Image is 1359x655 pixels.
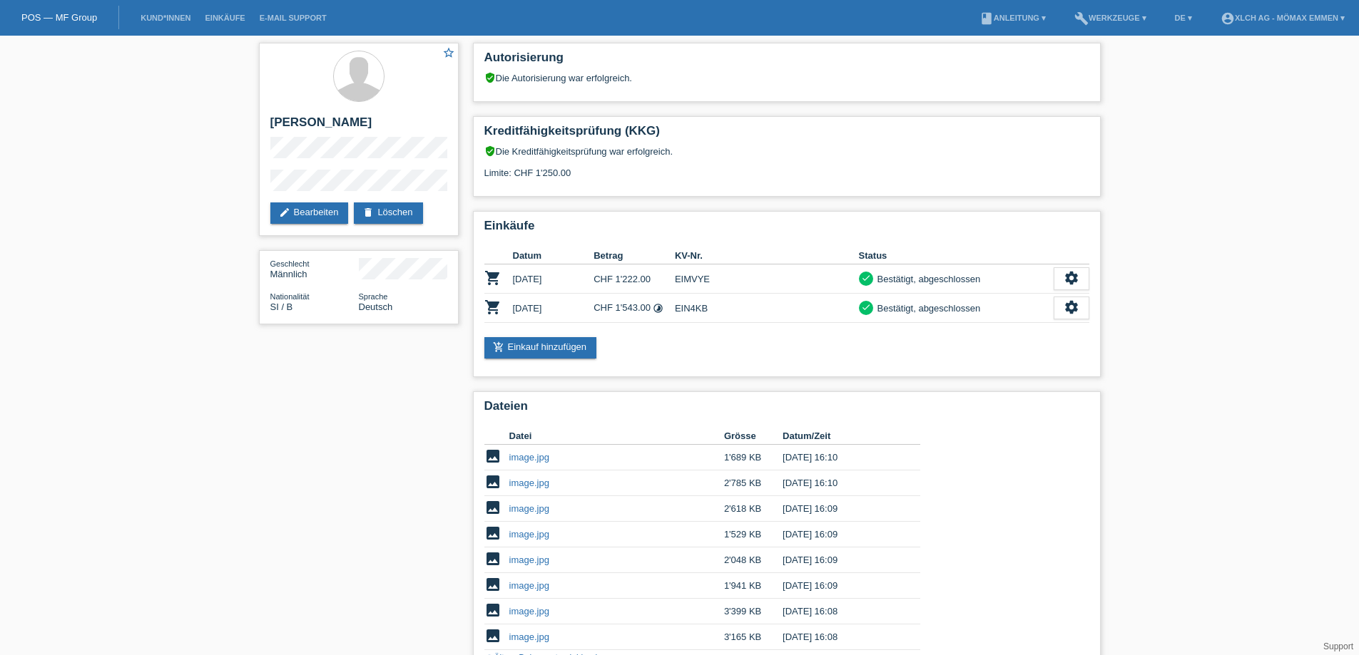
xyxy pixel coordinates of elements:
a: E-Mail Support [253,14,334,22]
a: image.jpg [509,503,549,514]
i: image [484,525,502,542]
h2: Dateien [484,399,1089,421]
th: Grösse [724,428,783,445]
a: image.jpg [509,606,549,617]
i: verified_user [484,145,496,157]
div: Bestätigt, abgeschlossen [873,301,981,316]
td: 2'785 KB [724,470,783,496]
i: POSP00028614 [484,299,502,316]
a: image.jpg [509,631,549,642]
td: 3'165 KB [724,624,783,650]
th: Datum [513,247,594,264]
td: [DATE] 16:09 [783,522,900,547]
td: [DATE] [513,294,594,323]
i: image [484,499,502,516]
a: POS — MF Group [21,12,97,23]
a: image.jpg [509,452,549,463]
a: image.jpg [509,478,549,488]
a: image.jpg [509,529,549,540]
th: Betrag [594,247,675,264]
td: 1'941 KB [724,573,783,599]
i: settings [1064,299,1079,315]
th: Datum/Zeit [783,428,900,445]
i: check [861,302,871,312]
div: Bestätigt, abgeschlossen [873,272,981,287]
i: add_shopping_cart [493,341,504,353]
td: EIN4KB [675,294,859,323]
a: bookAnleitung ▾ [972,14,1053,22]
a: star_border [442,46,455,61]
div: Die Kreditfähigkeitsprüfung war erfolgreich. Limite: CHF 1'250.00 [484,145,1089,189]
td: [DATE] 16:10 [783,470,900,496]
th: Datei [509,428,724,445]
span: Deutsch [359,301,393,312]
td: [DATE] 16:08 [783,624,900,650]
a: image.jpg [509,580,549,591]
i: image [484,473,502,490]
th: KV-Nr. [675,247,859,264]
i: image [484,627,502,644]
td: EIMVYE [675,264,859,294]
a: Kund*innen [133,14,198,22]
td: [DATE] 16:09 [783,496,900,522]
i: build [1074,11,1089,26]
a: deleteLöschen [354,202,422,224]
td: 1'529 KB [724,522,783,547]
td: 1'689 KB [724,445,783,470]
span: Geschlecht [270,259,310,268]
td: 3'399 KB [724,599,783,624]
div: Die Autorisierung war erfolgreich. [484,72,1089,83]
td: CHF 1'543.00 [594,294,675,323]
i: delete [362,207,374,218]
i: check [861,273,871,283]
h2: [PERSON_NAME] [270,115,447,137]
i: verified_user [484,72,496,83]
td: [DATE] [513,264,594,294]
a: account_circleXLCH AG - Mömax Emmen ▾ [1213,14,1352,22]
a: image.jpg [509,555,549,565]
th: Status [859,247,1054,264]
i: edit [279,207,290,218]
i: star_border [442,46,455,59]
td: 2'618 KB [724,496,783,522]
h2: Autorisierung [484,51,1089,72]
a: Support [1323,641,1353,651]
i: Fixe Raten - Zinsübernahme durch Kunde (12 Raten) [653,303,663,314]
i: POSP00012490 [484,269,502,287]
td: [DATE] 16:09 [783,573,900,599]
i: image [484,448,502,465]
h2: Einkäufe [484,219,1089,240]
td: [DATE] 16:08 [783,599,900,624]
i: image [484,550,502,567]
a: add_shopping_cartEinkauf hinzufügen [484,337,597,359]
a: editBearbeiten [270,202,349,224]
span: Slowenien / B / 10.04.2013 [270,301,293,312]
i: account_circle [1221,11,1235,26]
i: book [979,11,994,26]
td: 2'048 KB [724,547,783,573]
td: [DATE] 16:10 [783,445,900,470]
i: image [484,576,502,593]
span: Sprache [359,292,388,301]
h2: Kreditfähigkeitsprüfung (KKG) [484,124,1089,145]
td: [DATE] 16:09 [783,547,900,573]
div: Männlich [270,258,359,279]
a: Einkäufe [198,14,252,22]
a: DE ▾ [1168,14,1199,22]
i: settings [1064,270,1079,286]
span: Nationalität [270,292,310,301]
i: image [484,602,502,619]
td: CHF 1'222.00 [594,264,675,294]
a: buildWerkzeuge ▾ [1067,14,1154,22]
